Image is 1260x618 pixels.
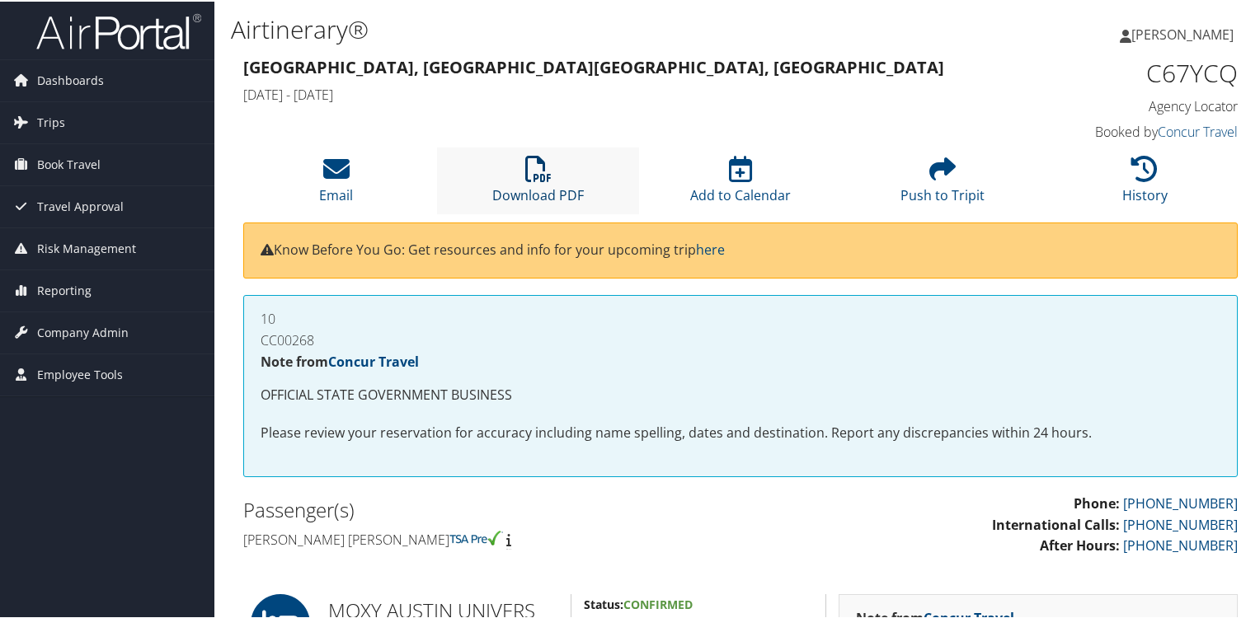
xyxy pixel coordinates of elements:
[623,595,693,611] span: Confirmed
[319,163,353,203] a: Email
[696,239,725,257] a: here
[1040,535,1120,553] strong: After Hours:
[243,494,728,522] h2: Passenger(s)
[36,11,201,49] img: airportal-logo.png
[37,311,129,352] span: Company Admin
[231,11,910,45] h1: Airtinerary®
[37,269,92,310] span: Reporting
[261,351,419,369] strong: Note from
[261,311,1220,324] h4: 10
[243,84,983,102] h4: [DATE] - [DATE]
[1008,54,1238,89] h1: C67YCQ
[1008,96,1238,114] h4: Agency Locator
[243,529,728,547] h4: [PERSON_NAME] [PERSON_NAME]
[1122,163,1168,203] a: History
[37,101,65,142] span: Trips
[992,514,1120,532] strong: International Calls:
[584,595,623,611] strong: Status:
[1123,514,1238,532] a: [PHONE_NUMBER]
[243,54,944,77] strong: [GEOGRAPHIC_DATA], [GEOGRAPHIC_DATA] [GEOGRAPHIC_DATA], [GEOGRAPHIC_DATA]
[1123,535,1238,553] a: [PHONE_NUMBER]
[261,332,1220,345] h4: CC00268
[37,59,104,100] span: Dashboards
[261,238,1220,260] p: Know Before You Go: Get resources and info for your upcoming trip
[261,383,1220,405] p: OFFICIAL STATE GOVERNMENT BUSINESS
[37,143,101,184] span: Book Travel
[492,163,584,203] a: Download PDF
[1131,24,1234,42] span: [PERSON_NAME]
[1074,493,1120,511] strong: Phone:
[1120,8,1250,58] a: [PERSON_NAME]
[1123,493,1238,511] a: [PHONE_NUMBER]
[37,227,136,268] span: Risk Management
[1158,121,1238,139] a: Concur Travel
[690,163,791,203] a: Add to Calendar
[37,353,123,394] span: Employee Tools
[261,421,1220,442] p: Please review your reservation for accuracy including name spelling, dates and destination. Repor...
[900,163,985,203] a: Push to Tripit
[449,529,503,544] img: tsa-precheck.png
[328,351,419,369] a: Concur Travel
[1008,121,1238,139] h4: Booked by
[37,185,124,226] span: Travel Approval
